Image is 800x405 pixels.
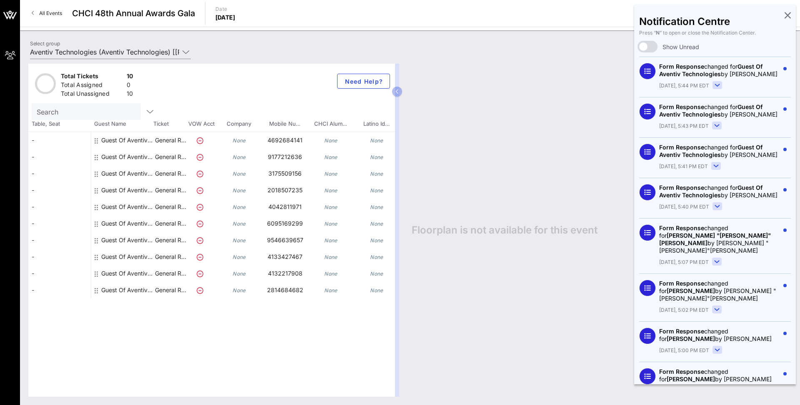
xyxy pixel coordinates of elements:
p: General R… [154,282,187,298]
p: 4133427467 [262,248,308,265]
span: Guest Of Aventiv Technologies [659,144,762,158]
a: All Events [27,7,67,20]
span: Need Help? [344,78,383,85]
span: VOW Acct [187,120,216,128]
i: None [232,237,246,243]
div: changed for by [PERSON_NAME] [659,368,779,383]
div: - [28,265,91,282]
span: Show Unread [662,43,699,51]
div: Press “ ” to open or close the Notification Center. [639,29,791,37]
span: Latino Id… [353,120,399,128]
i: None [370,221,383,227]
div: - [28,215,91,232]
div: Guest Of Aventiv Technologies [101,132,154,155]
div: Guest Of Aventiv Technologies [101,199,154,222]
span: Form Response [659,368,704,375]
span: Mobile Nu… [262,120,307,128]
button: Need Help? [337,74,390,89]
p: Date [215,5,235,13]
i: None [370,254,383,260]
div: changed for by [PERSON_NAME] [659,328,779,343]
span: CHCI Alum… [307,120,353,128]
div: changed for by [PERSON_NAME] [659,184,779,199]
span: Ticket [153,120,187,128]
div: - [28,282,91,298]
span: [PERSON_NAME] [667,287,715,294]
div: Notification Centre [639,17,791,26]
i: None [370,204,383,210]
span: Company [216,120,262,128]
div: - [28,132,91,149]
p: General R… [154,149,187,165]
span: Form Response [659,328,704,335]
p: 6095169299 [262,215,308,232]
div: changed for by [PERSON_NAME] [659,103,779,118]
i: None [370,154,383,160]
p: General R… [154,248,187,265]
p: 9177212636 [262,149,308,165]
i: None [324,137,337,144]
span: Form Response [659,184,704,191]
p: General R… [154,199,187,215]
i: None [324,287,337,293]
div: changed for by [PERSON_NAME] "[PERSON_NAME]"[PERSON_NAME] [659,280,779,302]
span: [PERSON_NAME] "[PERSON_NAME]" [PERSON_NAME] [659,232,771,246]
i: None [370,187,383,194]
span: Guest Of Aventiv Technologies [659,184,762,199]
p: 4132217908 [262,265,308,282]
span: [DATE], 5:43 PM EDT [659,122,709,130]
span: [DATE], 5:00 PM EDT [659,347,709,354]
i: None [324,221,337,227]
span: Form Response [659,280,704,287]
div: 0 [127,81,133,91]
p: [DATE] [215,13,235,22]
div: - [28,248,91,265]
i: None [324,171,337,177]
div: changed for by [PERSON_NAME] [659,144,779,159]
i: None [324,254,337,260]
p: 4692684141 [262,132,308,149]
div: Guest Of Aventiv Technologies [101,265,154,288]
div: changed for by [PERSON_NAME] "[PERSON_NAME]"[PERSON_NAME] [659,224,779,254]
i: None [370,171,383,177]
div: Total Tickets [61,72,123,82]
div: - [28,149,91,165]
p: 2814684682 [262,282,308,298]
i: None [324,271,337,277]
span: All Events [39,10,62,16]
i: None [232,221,246,227]
span: Guest Of Aventiv Technologies [659,103,762,118]
span: Guest Name [91,120,153,128]
span: [PERSON_NAME] [667,335,715,342]
i: None [232,204,246,210]
p: General R… [154,232,187,248]
div: Guest Of Aventiv Technologies [101,248,154,272]
div: 10 [127,89,133,100]
i: None [370,271,383,277]
div: - [28,165,91,182]
span: Floorplan is not available for this event [412,224,597,236]
span: [PERSON_NAME] [667,375,715,383]
span: Form Response [659,63,704,70]
span: [DATE], 5:40 PM EDT [659,203,709,211]
p: General R… [154,132,187,149]
i: None [370,237,383,243]
i: None [324,154,337,160]
span: [DATE], 5:07 PM EDT [659,258,709,266]
span: [DATE], 5:02 PM EDT [659,306,709,314]
div: Total Assigned [61,81,123,91]
i: None [232,187,246,194]
span: Table, Seat [28,120,91,128]
i: None [232,271,246,277]
div: changed for by [PERSON_NAME] [659,63,779,78]
p: 2018507235 [262,182,308,199]
div: Guest Of Aventiv Technologies [101,232,154,255]
span: CHCI 48th Annual Awards Gala [72,7,195,20]
span: [DATE], 5:44 PM EDT [659,82,709,89]
span: Form Response [659,144,704,151]
div: Guest Of Aventiv Technologies [101,149,154,172]
b: N [656,30,660,36]
span: [DATE], 5:41 PM EDT [659,163,708,170]
i: None [324,187,337,194]
p: General R… [154,215,187,232]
